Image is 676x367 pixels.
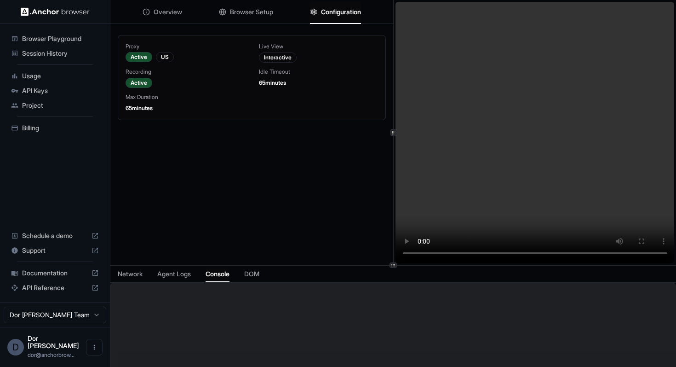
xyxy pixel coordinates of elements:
[28,351,74,358] span: dor@anchorbrowser.io
[7,266,103,280] div: Documentation
[22,283,88,292] span: API Reference
[22,86,99,95] span: API Keys
[7,83,103,98] div: API Keys
[22,123,99,133] span: Billing
[126,52,152,62] div: Active
[22,49,99,58] span: Session History
[157,269,191,279] span: Agent Logs
[7,98,103,113] div: Project
[126,105,153,111] span: 65 minutes
[7,31,103,46] div: Browser Playground
[259,68,378,76] div: Idle Timeout
[321,7,361,17] span: Configuration
[22,231,88,240] span: Schedule a demo
[126,43,244,50] div: Proxy
[22,268,88,278] span: Documentation
[7,243,103,258] div: Support
[206,269,229,279] span: Console
[126,93,244,101] div: Max Duration
[7,69,103,83] div: Usage
[22,34,99,43] span: Browser Playground
[7,339,24,355] div: D
[7,121,103,135] div: Billing
[126,78,152,88] div: Active
[259,43,378,50] div: Live View
[21,7,90,16] img: Anchor Logo
[7,228,103,243] div: Schedule a demo
[259,79,286,86] span: 65 minutes
[156,52,174,62] div: US
[22,71,99,81] span: Usage
[22,101,99,110] span: Project
[86,339,103,355] button: Open menu
[244,269,259,279] span: DOM
[154,7,182,17] span: Overview
[118,269,143,279] span: Network
[230,7,273,17] span: Browser Setup
[7,280,103,295] div: API Reference
[7,46,103,61] div: Session History
[22,246,88,255] span: Support
[126,68,244,76] div: Recording
[259,52,297,63] div: Interactive
[28,334,79,350] span: Dor Dankner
